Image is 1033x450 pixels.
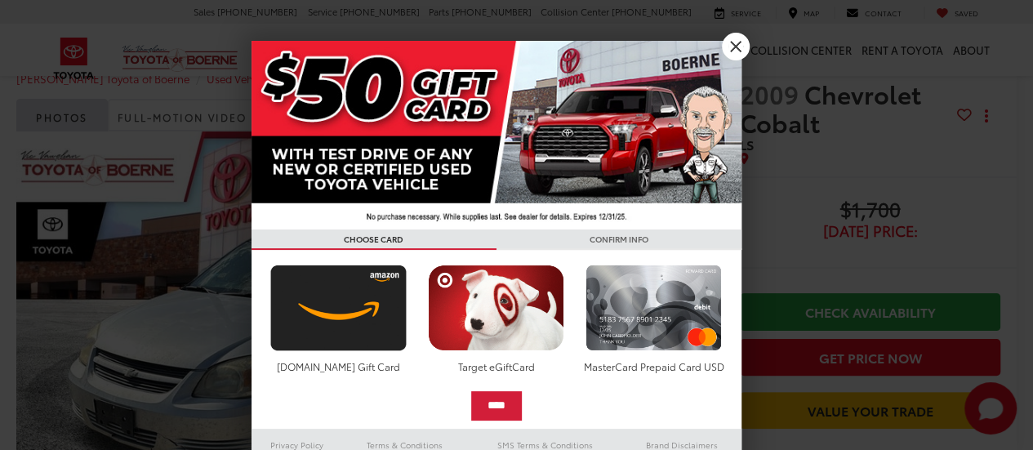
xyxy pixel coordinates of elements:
[252,229,496,250] h3: CHOOSE CARD
[424,359,568,373] div: Target eGiftCard
[581,265,726,351] img: mastercard.png
[496,229,741,250] h3: CONFIRM INFO
[424,265,568,351] img: targetcard.png
[252,41,741,229] img: 42635_top_851395.jpg
[581,359,726,373] div: MasterCard Prepaid Card USD
[266,359,411,373] div: [DOMAIN_NAME] Gift Card
[266,265,411,351] img: amazoncard.png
